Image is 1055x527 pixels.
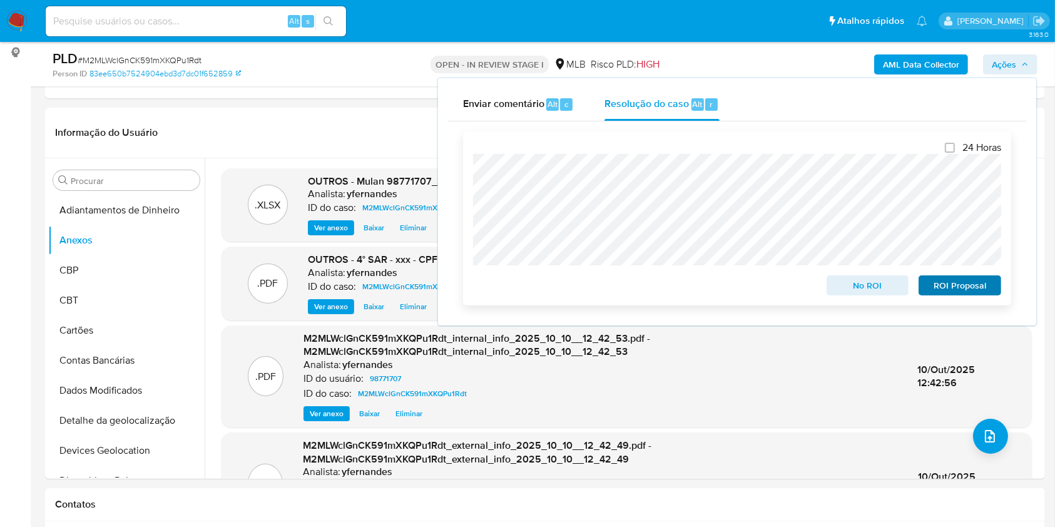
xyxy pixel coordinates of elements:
[917,16,927,26] a: Notificações
[347,267,397,279] h6: yfernandes
[364,478,405,493] a: 98771707
[303,387,352,400] p: ID do caso:
[48,225,205,255] button: Anexos
[255,477,276,491] p: .PDF
[370,371,401,386] span: 98771707
[389,406,429,421] button: Eliminar
[400,300,427,313] span: Eliminar
[308,174,547,188] span: OUTROS - Mulan 98771707_2025_10_10_09_54_46
[548,98,558,110] span: Alt
[353,386,472,401] a: M2MLWclGnCK591mXKQPu1Rdt
[945,143,955,153] input: 24 Horas
[362,200,471,215] span: M2MLWclGnCK591mXKQPu1Rdt
[362,279,471,294] span: M2MLWclGnCK591mXKQPu1Rdt
[365,371,406,386] a: 98771707
[357,220,390,235] button: Baixar
[347,188,397,200] h6: yfernandes
[303,466,340,478] p: Analista:
[353,406,386,421] button: Baixar
[591,58,660,71] span: Risco PLD:
[357,200,476,215] a: M2MLWclGnCK591mXKQPu1Rdt
[835,277,900,294] span: No ROI
[710,98,713,110] span: r
[48,285,205,315] button: CBT
[604,96,689,111] span: Resolução do caso
[303,438,651,466] span: M2MLWclGnCK591mXKQPu1Rdt_external_info_2025_10_10__12_42_49.pdf - M2MLWclGnCK591mXKQPu1Rdt_extern...
[310,407,344,420] span: Ver anexo
[957,15,1028,27] p: yngrid.fernandes@mercadolivre.com
[394,220,433,235] button: Eliminar
[48,195,205,225] button: Adiantamentos de Dinheiro
[289,15,299,27] span: Alt
[636,57,660,71] span: HIGH
[395,407,422,420] span: Eliminar
[314,222,348,234] span: Ver anexo
[89,68,241,79] a: 83ee650b7524904ebd3d7dc01f652859
[308,267,345,279] p: Analista:
[53,68,87,79] b: Person ID
[258,277,278,290] p: .PDF
[927,277,992,294] span: ROI Proposal
[1032,14,1046,28] a: Sair
[554,58,586,71] div: MLB
[71,175,195,187] input: Procurar
[962,141,1001,154] span: 24 Horas
[394,299,433,314] button: Eliminar
[48,255,205,285] button: CBP
[303,406,350,421] button: Ver anexo
[358,386,467,401] span: M2MLWclGnCK591mXKQPu1Rdt
[1029,29,1049,39] span: 3.163.0
[308,252,670,267] span: OUTROS - 4° SAR - xxx - CPF 01591238609 - [PERSON_NAME] [PERSON_NAME]
[369,478,400,493] span: 98771707
[564,98,568,110] span: c
[55,126,158,139] h1: Informação do Usuário
[48,436,205,466] button: Devices Geolocation
[48,466,205,496] button: Dispositivos Point
[48,406,205,436] button: Detalhe da geolocalização
[78,54,201,66] span: # M2MLWclGnCK591mXKQPu1Rdt
[303,331,650,359] span: M2MLWclGnCK591mXKQPu1Rdt_internal_info_2025_10_10__12_42_53.pdf - M2MLWclGnCK591mXKQPu1Rdt_intern...
[303,359,341,371] p: Analista:
[303,372,364,385] p: ID do usuário:
[255,198,281,212] p: .XLSX
[314,300,348,313] span: Ver anexo
[357,299,390,314] button: Baixar
[308,280,356,293] p: ID do caso:
[992,54,1016,74] span: Ações
[463,96,544,111] span: Enviar comentário
[48,345,205,376] button: Contas Bancárias
[308,220,354,235] button: Ver anexo
[308,299,354,314] button: Ver anexo
[364,300,384,313] span: Baixar
[973,419,1008,454] button: upload-file
[55,498,1035,511] h1: Contatos
[342,466,392,478] h6: yfernandes
[919,275,1001,295] button: ROI Proposal
[918,469,976,498] span: 10/Out/2025 12:42:52
[400,222,427,234] span: Eliminar
[308,202,356,214] p: ID do caso:
[918,362,976,391] span: 10/Out/2025 12:42:56
[357,279,476,294] a: M2MLWclGnCK591mXKQPu1Rdt
[48,315,205,345] button: Cartões
[837,14,904,28] span: Atalhos rápidos
[883,54,959,74] b: AML Data Collector
[342,359,393,371] h6: yfernandes
[431,56,549,73] p: OPEN - IN REVIEW STAGE I
[58,175,68,185] button: Procurar
[53,48,78,68] b: PLD
[255,370,276,384] p: .PDF
[308,188,345,200] p: Analista:
[874,54,968,74] button: AML Data Collector
[983,54,1037,74] button: Ações
[48,376,205,406] button: Dados Modificados
[315,13,341,30] button: search-icon
[306,15,310,27] span: s
[364,222,384,234] span: Baixar
[46,13,346,29] input: Pesquise usuários ou casos...
[693,98,703,110] span: Alt
[359,407,380,420] span: Baixar
[827,275,909,295] button: No ROI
